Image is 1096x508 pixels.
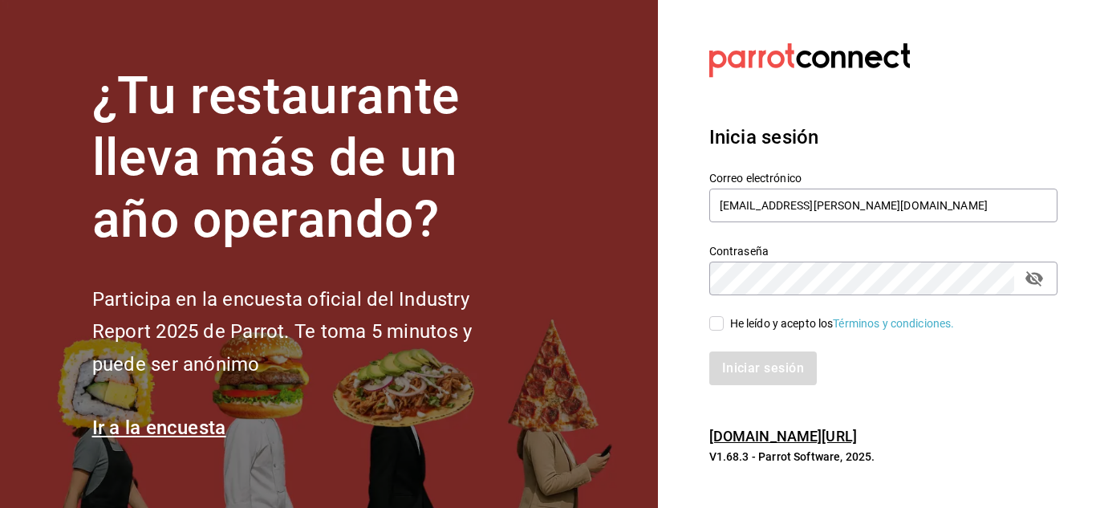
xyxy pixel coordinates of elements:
[709,189,1057,222] input: Ingresa tu correo electrónico
[709,123,1057,152] h3: Inicia sesión
[709,449,1057,465] p: V1.68.3 - Parrot Software, 2025.
[709,246,1057,257] label: Contraseña
[1021,265,1048,292] button: passwordField
[833,317,954,330] a: Términos y condiciones.
[730,315,955,332] div: He leído y acepto los
[709,173,1057,184] label: Correo electrónico
[709,428,857,445] a: [DOMAIN_NAME][URL]
[92,417,226,439] a: Ir a la encuesta
[92,283,526,381] h2: Participa en la encuesta oficial del Industry Report 2025 de Parrot. Te toma 5 minutos y puede se...
[92,66,526,250] h1: ¿Tu restaurante lleva más de un año operando?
